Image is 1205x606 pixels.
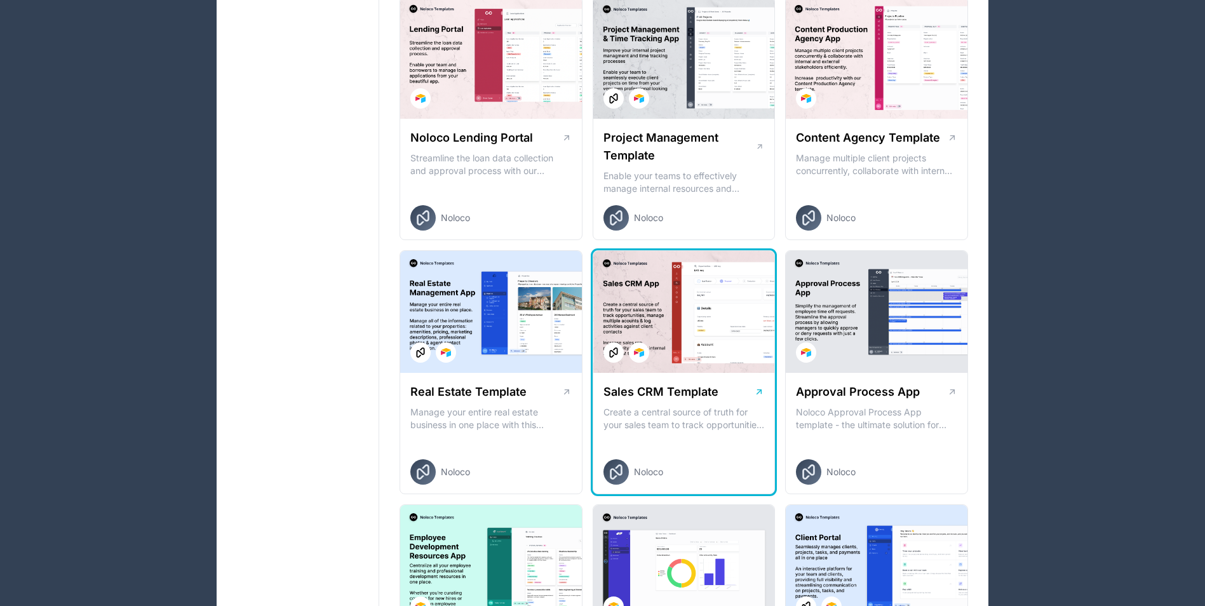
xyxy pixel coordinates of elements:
[634,466,663,478] span: Noloco
[410,129,533,147] h1: Noloco Lending Portal
[603,170,765,195] p: Enable your teams to effectively manage internal resources and execute client projects on time.
[634,212,663,224] span: Noloco
[796,406,957,431] p: Noloco Approval Process App template - the ultimate solution for managing your employee's time of...
[634,93,644,104] img: Airtable Logo
[796,152,957,177] p: Manage multiple client projects concurrently, collaborate with internal and external stakeholders...
[415,93,426,104] img: Airtable Logo
[796,383,920,401] h1: Approval Process App
[603,383,718,401] h1: Sales CRM Template
[603,406,765,431] p: Create a central source of truth for your sales team to track opportunities, manage multiple acco...
[603,129,755,165] h1: Project Management Template
[634,347,644,358] img: Airtable Logo
[796,129,940,147] h1: Content Agency Template
[410,406,572,431] p: Manage your entire real estate business in one place with this comprehensive real estate transact...
[410,383,527,401] h1: Real Estate Template
[801,347,811,358] img: Airtable Logo
[826,466,856,478] span: Noloco
[441,347,451,358] img: Airtable Logo
[801,93,811,104] img: Airtable Logo
[441,466,470,478] span: Noloco
[410,152,572,177] p: Streamline the loan data collection and approval process with our Lending Portal template.
[826,212,856,224] span: Noloco
[441,212,470,224] span: Noloco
